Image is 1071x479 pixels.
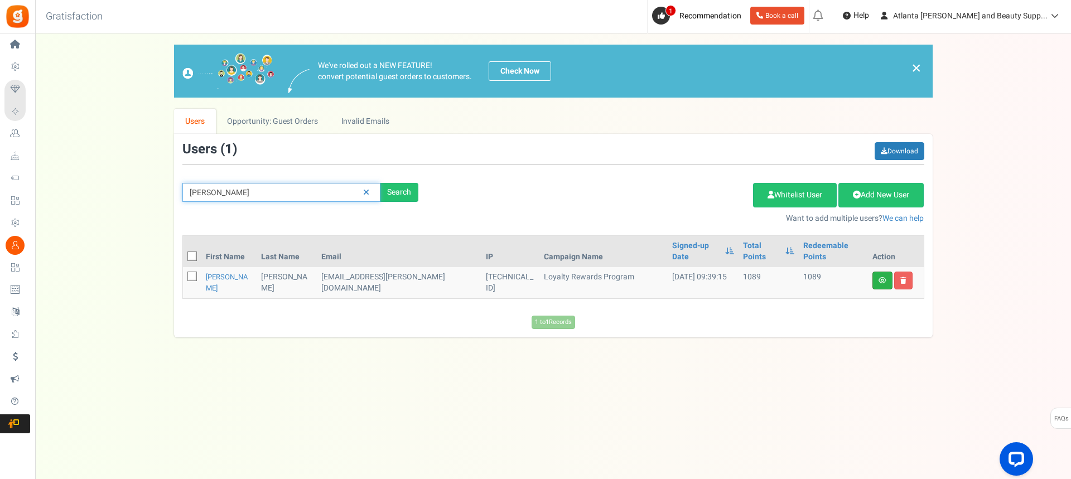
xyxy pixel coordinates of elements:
[216,109,329,134] a: Opportunity: Guest Orders
[539,236,668,267] th: Campaign Name
[33,6,115,28] h3: Gratisfaction
[799,267,867,298] td: 1089
[672,240,720,263] a: Signed-up Date
[668,267,739,298] td: [DATE] 09:39:15
[489,61,551,81] a: Check Now
[182,53,274,89] img: images
[380,183,418,202] div: Search
[539,267,668,298] td: Loyalty Rewards Program
[882,212,924,224] a: We can help
[182,142,237,157] h3: Users ( )
[679,10,741,22] span: Recommendation
[225,139,233,159] span: 1
[838,7,874,25] a: Help
[358,183,375,202] a: Reset
[743,240,780,263] a: Total Points
[652,7,746,25] a: 1 Recommendation
[257,236,317,267] th: Last Name
[481,236,539,267] th: IP
[330,109,401,134] a: Invalid Emails
[739,267,799,298] td: 1089
[893,10,1048,22] span: Atlanta [PERSON_NAME] and Beauty Supp...
[750,7,804,25] a: Book a call
[481,267,539,298] td: [TECHNICAL_ID]
[288,69,310,93] img: images
[911,61,922,75] a: ×
[5,4,30,29] img: Gratisfaction
[317,267,481,298] td: [EMAIL_ADDRESS][PERSON_NAME][DOMAIN_NAME]
[900,277,906,284] i: Delete user
[875,142,924,160] a: Download
[803,240,863,263] a: Redeemable Points
[868,236,924,267] th: Action
[435,213,924,224] p: Want to add multiple users?
[879,277,886,284] i: View details
[838,183,924,207] a: Add New User
[318,60,472,83] p: We've rolled out a NEW FEATURE! convert potential guest orders to customers.
[1054,408,1069,429] span: FAQs
[201,236,257,267] th: First Name
[317,236,481,267] th: Email
[206,272,248,293] a: [PERSON_NAME]
[257,267,317,298] td: [PERSON_NAME]
[851,10,869,21] span: Help
[665,5,676,16] span: 1
[753,183,837,207] a: Whitelist User
[182,183,380,202] input: Search by email or name
[174,109,216,134] a: Users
